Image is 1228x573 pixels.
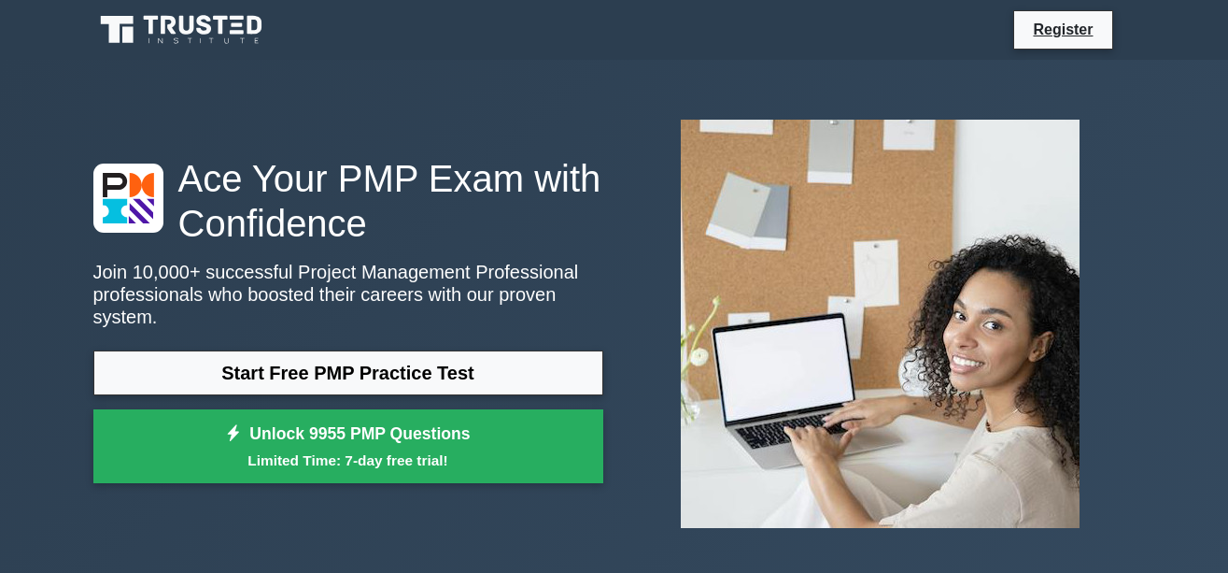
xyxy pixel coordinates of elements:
[93,351,603,395] a: Start Free PMP Practice Test
[93,261,603,328] p: Join 10,000+ successful Project Management Professional professionals who boosted their careers w...
[93,156,603,246] h1: Ace Your PMP Exam with Confidence
[1022,18,1104,41] a: Register
[93,409,603,484] a: Unlock 9955 PMP QuestionsLimited Time: 7-day free trial!
[117,450,580,471] small: Limited Time: 7-day free trial!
